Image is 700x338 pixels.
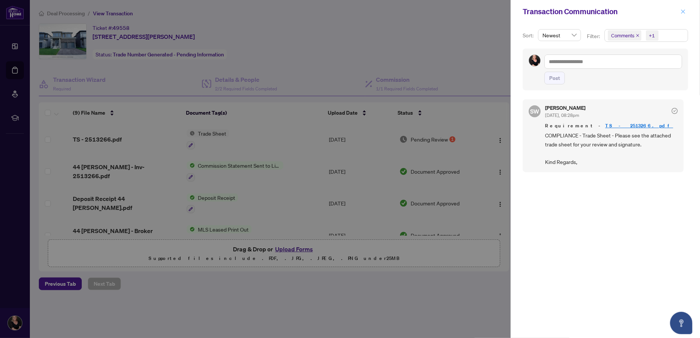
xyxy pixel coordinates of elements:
span: check-circle [672,108,678,114]
span: [DATE], 08:28pm [545,112,579,118]
span: SW [530,107,539,116]
span: Comments [608,30,641,41]
span: close [681,9,686,14]
span: Newest [542,30,576,41]
span: close [636,34,640,37]
p: Sort: [523,31,535,40]
h5: [PERSON_NAME] [545,105,585,111]
button: Post [544,72,565,84]
span: COMPLIANCE - Trade Sheet - Please see the attached trade sheet for your review and signature. Kin... [545,131,678,166]
span: Requirement - [545,122,678,130]
button: Open asap [670,312,693,334]
p: Filter: [587,32,601,40]
div: Transaction Communication [523,6,678,17]
img: Profile Icon [529,55,540,66]
a: TS - 2513266.pdf [605,123,673,129]
div: +1 [649,32,655,39]
span: Comments [611,32,634,39]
